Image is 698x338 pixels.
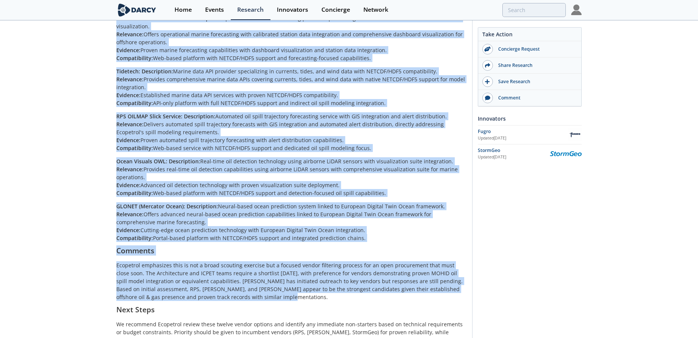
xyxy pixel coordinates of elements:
p: Marine data API provider specializing in currents, tides, and wind data with NETCDF/HDF5 compatib... [116,67,467,107]
div: Events [205,7,224,13]
strong: Compatibility: [116,99,153,107]
strong: Tidetech: [116,68,140,75]
div: StormGeo [478,147,550,154]
input: Advanced Search [502,3,566,17]
div: Home [174,7,192,13]
strong: RPS OILMAP Slick Service: [116,113,182,120]
a: StormGeo Updated[DATE] StormGeo [478,147,582,160]
strong: Relevance: [116,166,144,173]
div: Updated [DATE] [478,154,550,160]
a: Fugro Updated[DATE] Fugro [478,128,582,141]
img: StormGeo [550,151,582,157]
strong: Relevance: [116,76,144,83]
div: Fugro [478,128,568,135]
strong: Evidence: [116,181,141,189]
strong: Description: [169,158,200,165]
strong: Evidence: [116,91,141,99]
img: Fugro [568,128,582,141]
div: Network [363,7,388,13]
strong: Description: [142,68,173,75]
strong: Compatibility: [116,189,153,197]
p: Automated oil spill trajectory forecasting service with GIS integration and alert distribution. D... [116,112,467,152]
div: Updated [DATE] [478,135,568,141]
strong: GLONET (Mercator Ocean): [116,203,185,210]
div: Share Research [493,62,578,69]
strong: Compatibility: [116,144,153,152]
p: Neural-based ocean prediction system linked to European Digital Twin Ocean framework. Offers adva... [116,202,467,242]
div: Concierge Request [493,46,578,53]
div: Save Research [493,78,578,85]
strong: Next Steps [116,304,154,315]
img: logo-wide.svg [116,3,158,17]
strong: Relevance: [116,31,144,38]
strong: Description: [187,203,218,210]
div: Innovators [478,112,582,125]
strong: Compatibility: [116,234,153,242]
p: Ecopetrol emphasizes this is not a broad scouting exercise but a focused vendor filtering process... [116,261,467,301]
strong: Evidence: [116,47,141,54]
strong: Description: [184,113,215,120]
strong: Comments [116,245,154,256]
strong: Relevance: [116,121,144,128]
div: Concierge [321,7,350,13]
strong: Relevance: [116,211,144,218]
strong: Compatibility: [116,54,153,62]
div: Research [237,7,264,13]
strong: Evidence: [116,136,141,144]
img: Profile [571,5,582,15]
strong: Ocean Visuals OWL: [116,158,167,165]
p: Operational marine forecasting platform specializing in calibrated station data and dashboard vis... [116,14,467,62]
div: Innovators [277,7,308,13]
p: Real-time oil detection technology using airborne LiDAR sensors with visualization suite integrat... [116,157,467,197]
div: Take Action [478,30,581,41]
strong: Evidence: [116,226,141,234]
div: Comment [493,95,578,101]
